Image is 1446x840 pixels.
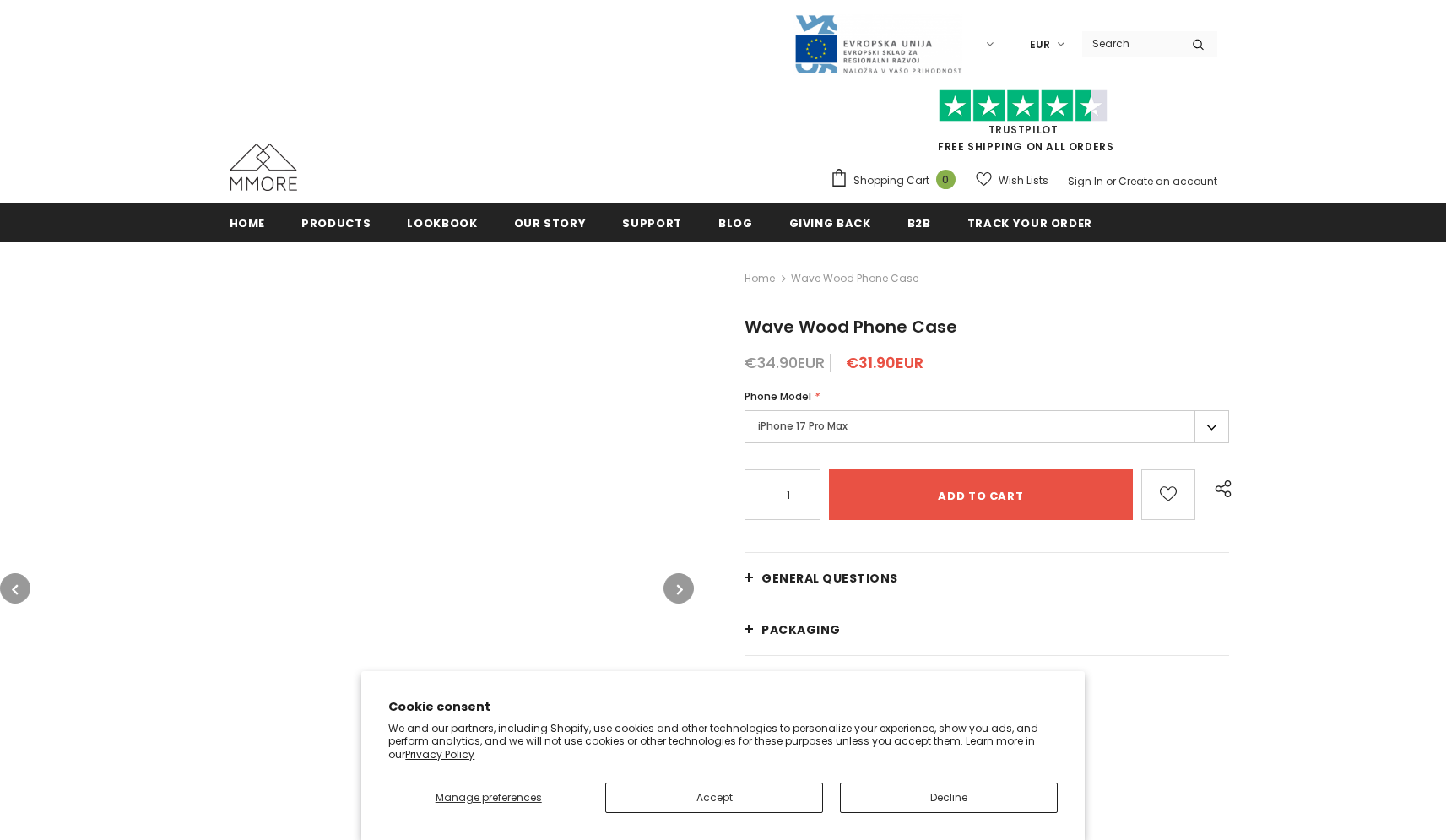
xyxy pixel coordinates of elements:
a: Our Story [514,203,587,241]
span: support [622,215,682,231]
input: Search Site [1082,31,1179,56]
span: Manage preferences [436,790,542,805]
span: General Questions [761,570,898,587]
span: B2B [907,215,931,231]
span: Giving back [789,215,871,231]
span: Products [301,215,371,231]
span: Track your order [967,215,1092,231]
h2: Cookie consent [388,698,1058,716]
label: iPhone 17 Pro Max [745,410,1229,443]
a: General Questions [745,553,1229,604]
a: support [622,203,682,241]
a: Wish Lists [976,165,1048,195]
span: Wave Wood Phone Case [745,315,957,339]
span: €31.90EUR [846,352,923,373]
a: Track your order [967,203,1092,241]
a: Products [301,203,371,241]
input: Add to cart [829,469,1132,520]
span: Our Story [514,215,587,231]
a: Lookbook [407,203,477,241]
img: MMORE Cases [230,144,297,191]
button: Manage preferences [388,783,588,813]
span: Blog [718,215,753,231]
a: Giving back [789,203,871,241]
span: Shopping Cart [853,172,929,189]
a: Sign In [1068,174,1103,188]
span: Wish Lists [999,172,1048,189]
a: Shipping and returns [745,656,1229,707]
a: Javni Razpis [793,36,962,51]
a: Create an account [1118,174,1217,188]
span: 0 [936,170,956,189]
span: or [1106,174,1116,188]
span: Lookbook [407,215,477,231]
span: Phone Model [745,389,811,404]
span: EUR [1030,36,1050,53]
button: Decline [840,783,1058,813]
a: Home [230,203,266,241]
a: Home [745,268,775,289]
span: FREE SHIPPING ON ALL ORDERS [830,97,1217,154]
span: Home [230,215,266,231]
a: Blog [718,203,753,241]
a: Privacy Policy [405,747,474,761]
a: Trustpilot [988,122,1059,137]
span: PACKAGING [761,621,841,638]
p: We and our partners, including Shopify, use cookies and other technologies to personalize your ex... [388,722,1058,761]
button: Accept [605,783,823,813]
a: Shopping Cart 0 [830,168,964,193]
img: Trust Pilot Stars [939,89,1108,122]
img: Javni Razpis [793,14,962,75]
a: B2B [907,203,931,241]
span: Wave Wood Phone Case [791,268,918,289]
span: €34.90EUR [745,352,825,373]
a: PACKAGING [745,604,1229,655]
